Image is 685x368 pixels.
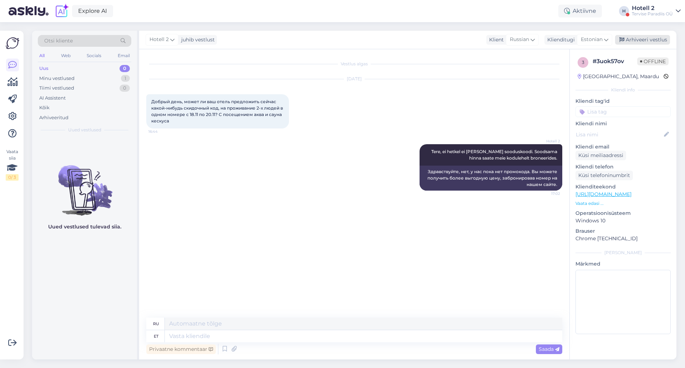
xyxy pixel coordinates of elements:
div: H [619,6,629,16]
div: Privaatne kommentaar [146,344,216,354]
span: Hotell 2 [149,36,169,44]
span: Uued vestlused [68,127,101,133]
div: Kliendi info [575,87,671,93]
p: Klienditeekond [575,183,671,191]
span: 16:44 [148,129,175,134]
div: ru [153,318,159,330]
img: No chats [32,152,137,217]
div: juhib vestlust [178,36,215,44]
span: Offline [637,57,669,65]
p: Operatsioonisüsteem [575,210,671,217]
div: All [38,51,46,60]
div: 0 / 3 [6,174,19,181]
div: Kõik [39,104,50,111]
span: Otsi kliente [44,37,73,45]
a: [URL][DOMAIN_NAME] [575,191,631,197]
span: Russian [510,36,529,44]
span: 17:02 [533,191,560,196]
a: Explore AI [72,5,113,17]
div: Tiimi vestlused [39,85,74,92]
img: Askly Logo [6,36,19,50]
p: Uued vestlused tulevad siia. [48,223,121,231]
div: Hotell 2 [632,5,673,11]
div: Socials [85,51,103,60]
img: explore-ai [54,4,69,19]
div: AI Assistent [39,95,66,102]
div: [PERSON_NAME] [575,249,671,256]
p: Kliendi telefon [575,163,671,171]
div: Web [60,51,72,60]
div: # 3uok57ov [593,57,637,66]
div: 1 [121,75,130,82]
div: et [154,330,158,342]
div: Klienditugi [544,36,575,44]
p: Kliendi nimi [575,120,671,127]
div: 0 [120,65,130,72]
span: Estonian [581,36,603,44]
p: Chrome [TECHNICAL_ID] [575,235,671,242]
p: Kliendi email [575,143,671,151]
span: Добрый день, может ли ваш отель предложить сейчас какой-нибудь скидочный код, на проживание 2-х л... [151,99,284,123]
div: Küsi meiliaadressi [575,151,626,160]
span: Hotell 2 [533,138,560,144]
div: Klient [486,36,504,44]
span: Saada [539,346,559,352]
div: [DATE] [146,76,562,82]
div: 0 [120,85,130,92]
div: Email [116,51,131,60]
div: Arhiveeritud [39,114,68,121]
a: Hotell 2Tervise Paradiis OÜ [632,5,681,17]
div: Здравствуйте, нет, у нас пока нет промокода. Вы можете получить более выгодную цену, забронировав... [420,166,562,191]
div: Uus [39,65,49,72]
div: Minu vestlused [39,75,75,82]
div: [GEOGRAPHIC_DATA], Maardu [578,73,659,80]
div: Vaata siia [6,148,19,181]
div: Vestlus algas [146,61,562,67]
p: Kliendi tag'id [575,97,671,105]
div: Arhiveeri vestlus [615,35,670,45]
p: Vaata edasi ... [575,200,671,207]
p: Märkmed [575,260,671,268]
input: Lisa tag [575,106,671,117]
span: 3 [582,60,584,65]
div: Küsi telefoninumbrit [575,171,633,180]
div: Tervise Paradiis OÜ [632,11,673,17]
span: Tere, ei hetkel ei [PERSON_NAME] sooduskoodi. Soodsama hinna saate meie kodulehelt broneerides. [431,149,558,161]
div: Aktiivne [558,5,602,17]
input: Lisa nimi [576,131,663,138]
p: Windows 10 [575,217,671,225]
p: Brauser [575,227,671,235]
